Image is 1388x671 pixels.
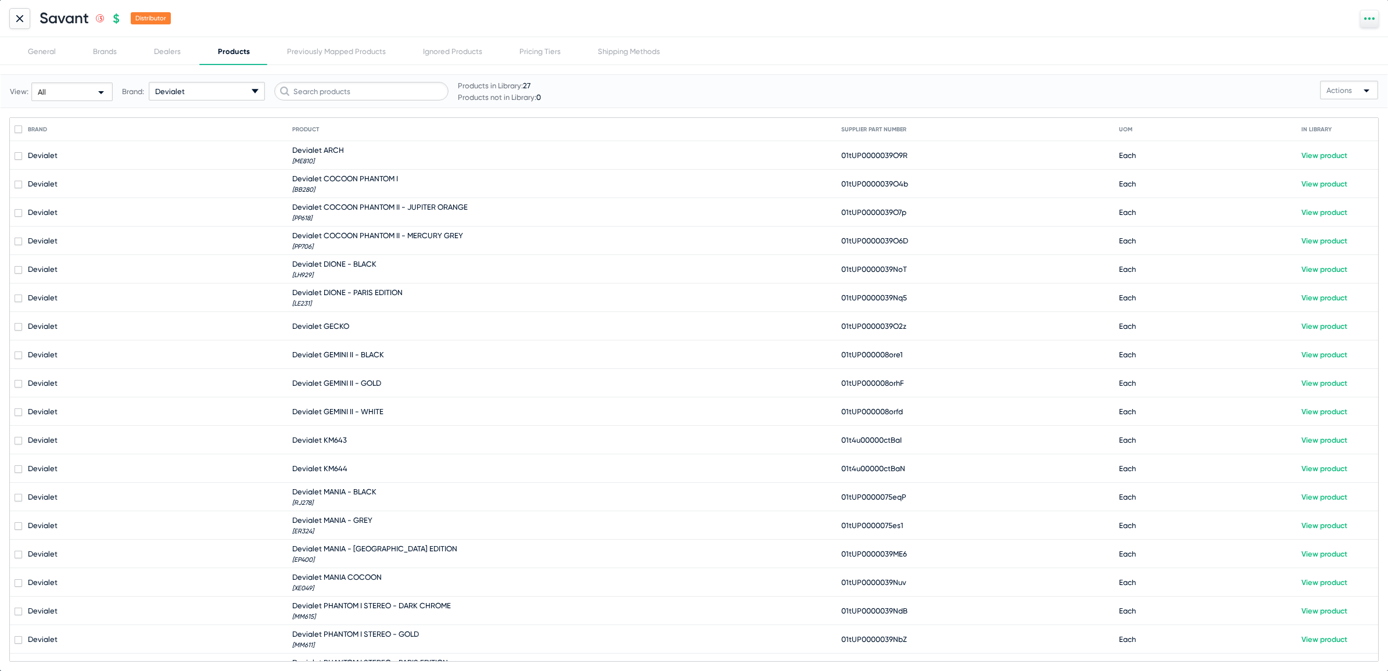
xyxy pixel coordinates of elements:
[28,208,58,217] span: Devialet
[1301,118,1373,141] mat-header-cell: In Library
[841,407,903,416] span: 01tUP000008orfd
[292,214,468,222] span: [PP618]
[292,174,398,183] span: Devialet COCOON PHANTOM I
[292,528,372,535] span: [ER324]
[841,464,905,473] span: 01t4u00000ctBaN
[1119,607,1136,615] span: Each
[28,293,58,302] span: Devialet
[1119,578,1136,587] span: Each
[292,157,344,165] span: [ME810]
[841,208,906,217] span: 01tUP0000039O7p
[841,578,906,587] span: 01tUP0000039Nuv
[292,146,344,155] span: Devialet ARCH
[292,641,419,649] span: [MM611]
[458,81,541,90] span: Products in Library:
[274,82,449,101] input: Search products
[1119,126,1132,133] div: UOM
[292,407,383,416] span: Devialet GEMINI II - WHITE
[28,236,58,245] span: Devialet
[1301,607,1347,615] a: View product
[598,47,660,56] div: Shipping Methods
[1119,293,1136,302] span: Each
[292,260,376,268] span: Devialet DIONE - BLACK
[28,180,58,188] span: Devialet
[519,47,561,56] div: Pricing Tiers
[1119,635,1136,644] span: Each
[292,464,347,473] span: Devialet KM644
[1119,180,1136,188] span: Each
[841,635,907,644] span: 01tUP0000039NbZ
[1119,521,1136,530] span: Each
[292,288,403,297] span: Devialet DIONE - PARIS EDITION
[292,544,457,553] span: Devialet MANIA - [GEOGRAPHIC_DATA] EDITION
[122,87,144,96] span: Brand:
[1301,350,1347,359] a: View product
[1119,550,1136,558] span: Each
[28,521,58,530] span: Devialet
[841,607,908,615] span: 01tUP0000039NdB
[28,550,58,558] span: Devialet
[536,93,541,102] span: 0
[40,9,89,27] h1: Savant
[292,573,382,582] span: Devialet MANIA COCOON
[287,47,386,56] div: Previously Mapped Products
[292,186,398,193] span: [BB280]
[1119,322,1136,331] span: Each
[292,300,403,307] span: [LE231]
[28,635,58,644] span: Devialet
[841,180,908,188] span: 01tUP0000039O4b
[1301,151,1347,160] a: View product
[292,126,329,133] div: Product
[1301,436,1347,444] a: View product
[10,87,28,96] span: View:
[1119,236,1136,245] span: Each
[292,516,372,525] span: Devialet MANIA - GREY
[523,81,530,90] span: 27
[458,93,541,102] span: Products not in Library:
[28,350,58,359] span: Devialet
[841,550,907,558] span: 01tUP0000039ME6
[1301,493,1347,501] a: View product
[155,87,185,96] span: Devialet
[1119,350,1136,359] span: Each
[841,151,908,160] span: 01tUP0000039O9R
[1301,578,1347,587] a: View product
[1119,265,1136,274] span: Each
[131,12,171,24] span: Distributor
[1301,293,1347,302] a: View product
[1301,464,1347,473] a: View product
[1119,407,1136,416] span: Each
[841,521,903,530] span: 01tUP0000075es1
[28,578,58,587] span: Devialet
[841,436,902,444] span: 01t4u00000ctBaI
[292,126,319,133] div: Product
[28,379,58,387] span: Devialet
[1301,236,1347,245] a: View product
[1301,407,1347,416] a: View product
[1301,180,1347,188] a: View product
[292,601,451,610] span: Devialet PHANTOM I STEREO - DARK CHROME
[218,47,250,56] div: Products
[1326,86,1352,95] span: Actions
[154,47,181,56] div: Dealers
[1301,265,1347,274] a: View product
[1119,151,1136,160] span: Each
[292,350,384,359] span: Devialet GEMINI II - BLACK
[841,236,908,245] span: 01tUP0000039O6D
[292,436,347,444] span: Devialet KM643
[1301,550,1347,558] a: View product
[292,584,382,592] span: [XE049]
[841,293,907,302] span: 01tUP0000039Nq5
[28,407,58,416] span: Devialet
[1301,521,1347,530] a: View product
[1301,322,1347,331] a: View product
[292,630,419,638] span: Devialet PHANTOM I STEREO - GOLD
[1119,464,1136,473] span: Each
[28,436,58,444] span: Devialet
[292,487,376,496] span: Devialet MANIA - BLACK
[28,464,58,473] span: Devialet
[292,613,451,620] span: [MM615]
[1119,126,1143,133] div: UOM
[28,151,58,160] span: Devialet
[292,322,349,331] span: Devialet GECKO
